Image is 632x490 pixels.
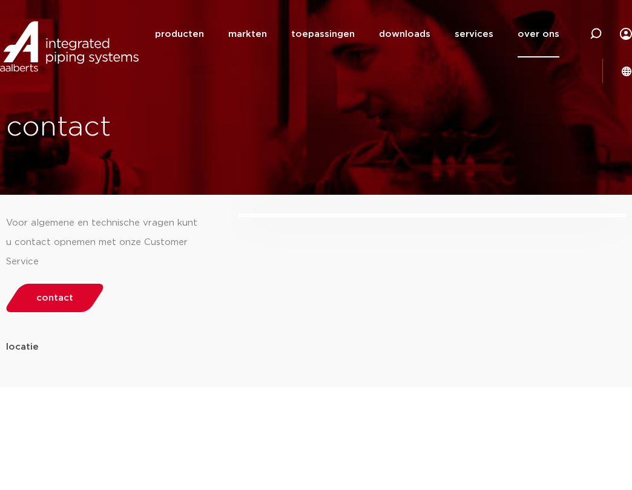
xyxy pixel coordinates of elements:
strong: locatie [6,342,39,351]
a: over ons [518,11,559,57]
span: contact [36,293,73,302]
nav: Menu [155,11,559,57]
a: producten [155,11,204,57]
a: toepassingen [291,11,355,57]
div: my IPS [620,10,632,58]
a: downloads [379,11,430,57]
div: Voor algemene en technische vragen kunt u contact opnemen met onze Customer Service [6,214,202,272]
a: services [455,11,493,57]
a: markten [228,11,267,57]
a: contact [3,284,107,312]
h1: contact [6,108,354,147]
